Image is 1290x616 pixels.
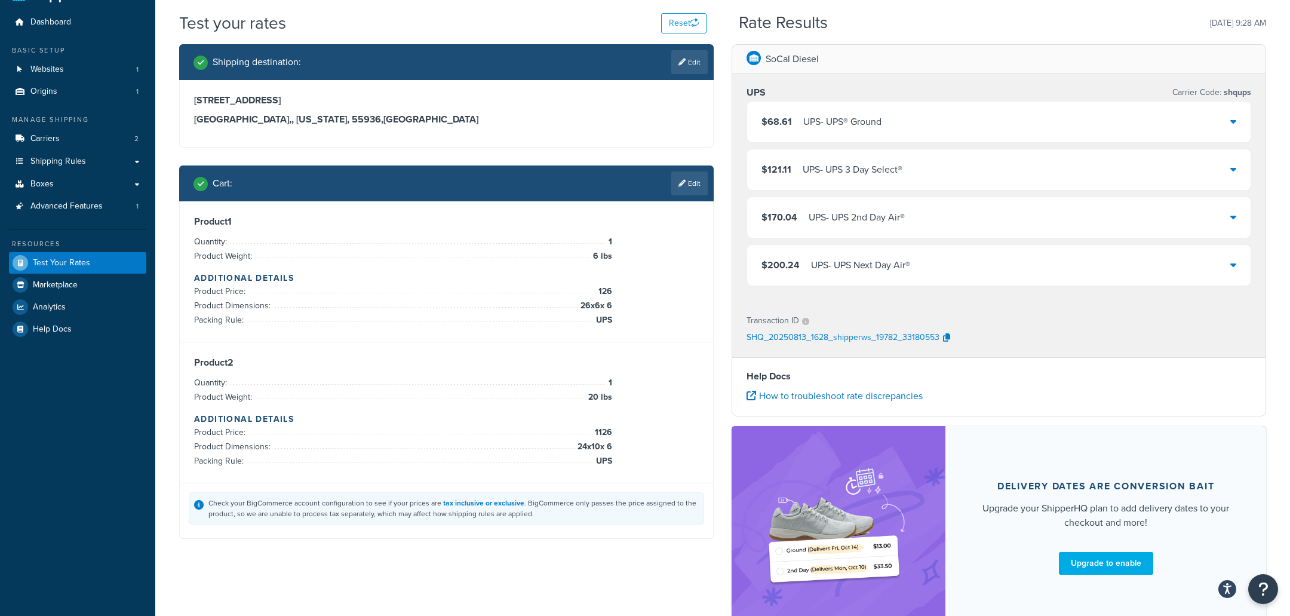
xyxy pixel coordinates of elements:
p: SoCal Diesel [766,51,819,68]
a: Edit [671,50,708,74]
a: tax inclusive or exclusive [443,498,524,508]
div: UPS - UPS® Ground [803,114,881,130]
h3: Product 2 [194,357,699,369]
a: Help Docs [9,318,146,340]
span: shqups [1221,86,1251,99]
p: Transaction ID [747,312,799,329]
span: Advanced Features [30,201,103,212]
span: Origins [30,87,57,97]
span: Boxes [30,179,54,189]
div: UPS - UPS Next Day Air® [811,257,910,274]
span: 20 lbs [585,390,612,404]
div: Check your BigCommerce account configuration to see if your prices are . BigCommerce only passes ... [208,498,699,519]
span: Quantity: [194,376,230,389]
p: SHQ_20250813_1628_shipperws_19782_33180553 [747,329,939,347]
span: Product Price: [194,285,248,298]
li: Websites [9,59,146,81]
div: Manage Shipping [9,115,146,125]
span: 1 [136,201,139,212]
a: Advanced Features1 [9,195,146,217]
h3: [STREET_ADDRESS] [194,94,699,106]
h4: Additional Details [194,272,699,284]
span: UPS [593,454,612,468]
span: $68.61 [761,115,792,128]
h2: Cart : [213,178,232,189]
span: 126 [595,284,612,299]
a: Websites1 [9,59,146,81]
span: 6 lbs [590,249,612,263]
span: 2 [134,134,139,144]
div: UPS - UPS 2nd Day Air® [809,209,905,226]
a: How to troubleshoot rate discrepancies [747,389,923,403]
span: Product Weight: [194,391,255,403]
a: Boxes [9,173,146,195]
div: UPS - UPS 3 Day Select® [803,161,902,178]
h2: Rate Results [739,14,828,32]
li: Origins [9,81,146,103]
h2: Shipping destination : [213,57,301,68]
div: Delivery dates are conversion bait [997,480,1215,492]
span: 1 [606,376,612,390]
li: Carriers [9,128,146,150]
span: $121.11 [761,163,791,176]
span: Websites [30,65,64,75]
span: Test Your Rates [33,258,90,268]
span: Packing Rule: [194,314,247,326]
span: Marketplace [33,280,78,290]
button: Reset [661,13,707,33]
a: Marketplace [9,274,146,296]
span: Help Docs [33,324,72,335]
h3: UPS [747,87,766,99]
h4: Help Docs [747,369,1251,384]
span: Product Dimensions: [194,440,274,453]
a: Upgrade to enable [1059,552,1153,575]
h1: Test your rates [179,11,286,35]
a: Dashboard [9,11,146,33]
p: [DATE] 9:28 AM [1210,15,1266,32]
h3: Product 1 [194,216,699,228]
span: 1 [136,65,139,75]
span: Packing Rule: [194,455,247,467]
span: 1 [606,235,612,249]
a: Test Your Rates [9,252,146,274]
span: UPS [593,313,612,327]
li: Advanced Features [9,195,146,217]
span: 1126 [592,425,612,440]
div: Upgrade your ShipperHQ plan to add delivery dates to your checkout and more! [974,501,1237,530]
span: Carriers [30,134,60,144]
a: Analytics [9,296,146,318]
span: Product Price: [194,426,248,439]
span: $170.04 [761,210,797,224]
div: Basic Setup [9,45,146,56]
span: Product Dimensions: [194,299,274,312]
img: feature-image-bc-ddt-29f5f3347fd16b343e3944f0693b5c204e21c40c489948f4415d4740862b0302.png [764,444,913,611]
button: Open Resource Center [1248,574,1278,604]
div: Resources [9,239,146,249]
span: 1 [136,87,139,97]
h3: [GEOGRAPHIC_DATA],, [US_STATE], 55936 , [GEOGRAPHIC_DATA] [194,114,699,125]
span: Shipping Rules [30,157,86,167]
a: Shipping Rules [9,151,146,173]
h4: Additional Details [194,413,699,425]
span: Product Weight: [194,250,255,262]
span: 26 x 6 x 6 [578,299,612,313]
a: Carriers2 [9,128,146,150]
span: Dashboard [30,17,71,27]
span: Quantity: [194,235,230,248]
p: Carrier Code: [1172,84,1251,101]
span: $200.24 [761,258,800,272]
span: Analytics [33,302,66,312]
span: 24 x 10 x 6 [575,440,612,454]
a: Edit [671,171,708,195]
a: Origins1 [9,81,146,103]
